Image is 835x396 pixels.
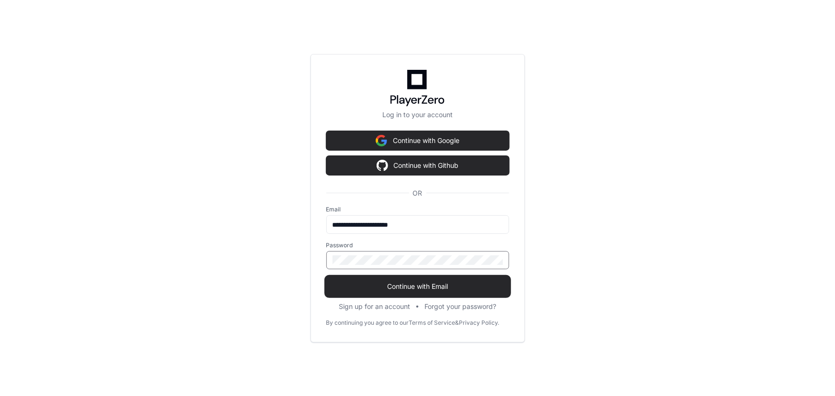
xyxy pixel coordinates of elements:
label: Email [326,206,509,213]
button: Continue with Email [326,277,509,296]
button: Continue with Google [326,131,509,150]
button: Continue with Github [326,156,509,175]
img: Sign in with google [376,131,387,150]
span: OR [409,188,426,198]
button: Sign up for an account [339,302,410,311]
label: Password [326,242,509,249]
p: Log in to your account [326,110,509,120]
img: Sign in with google [377,156,388,175]
div: & [456,319,459,327]
a: Terms of Service [409,319,456,327]
a: Privacy Policy. [459,319,500,327]
span: Continue with Email [326,282,509,291]
button: Forgot your password? [424,302,496,311]
div: By continuing you agree to our [326,319,409,327]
